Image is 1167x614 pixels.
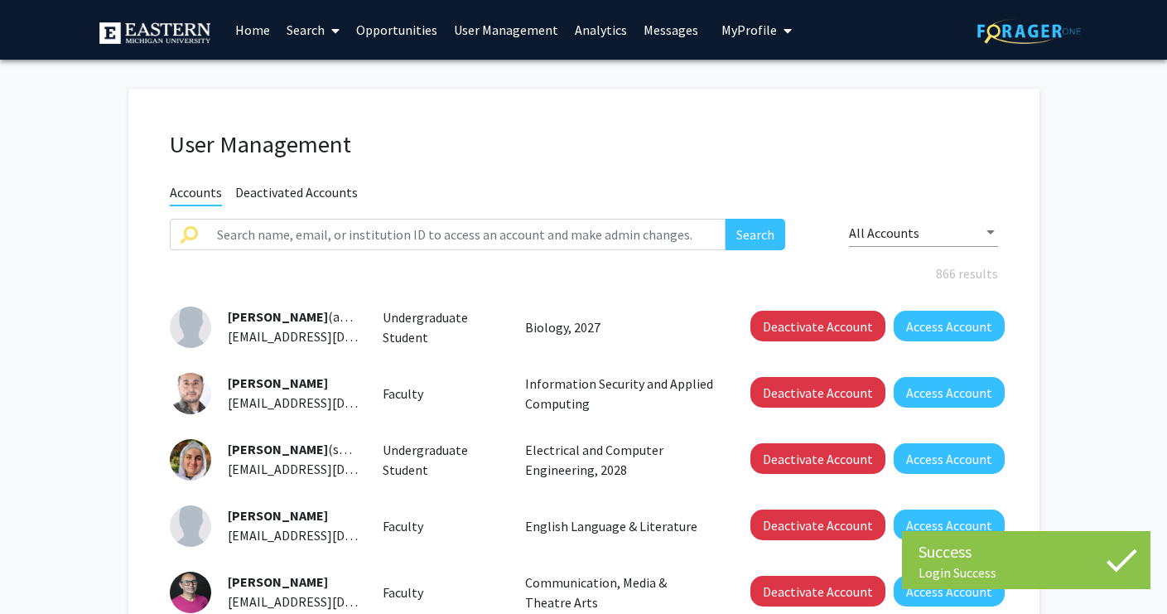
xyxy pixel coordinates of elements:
[227,1,278,59] a: Home
[919,539,1134,564] div: Success
[228,328,430,345] span: [EMAIL_ADDRESS][DOMAIN_NAME]
[750,510,885,540] button: Deactivate Account
[750,377,885,408] button: Deactivate Account
[207,219,726,250] input: Search name, email, or institution ID to access an account and make admin changes.
[170,505,211,547] img: Profile Picture
[170,373,211,414] img: Profile Picture
[235,184,358,205] span: Deactivated Accounts
[228,527,430,544] span: [EMAIL_ADDRESS][DOMAIN_NAME]
[228,394,430,411] span: [EMAIL_ADDRESS][DOMAIN_NAME]
[370,583,513,602] div: Faculty
[370,440,513,480] div: Undergraduate Student
[894,377,1005,408] button: Access Account
[170,184,222,206] span: Accounts
[525,440,714,480] p: Electrical and Computer Engineering, 2028
[567,1,635,59] a: Analytics
[525,374,714,413] p: Information Security and Applied Computing
[750,443,885,474] button: Deactivate Account
[170,307,211,348] img: Profile Picture
[894,510,1005,540] button: Access Account
[370,516,513,536] div: Faculty
[228,308,328,325] span: [PERSON_NAME]
[849,225,919,241] span: All Accounts
[228,573,328,590] span: [PERSON_NAME]
[525,573,714,612] p: Communication, Media & Theatre Arts
[750,311,885,341] button: Deactivate Account
[228,461,430,477] span: [EMAIL_ADDRESS][DOMAIN_NAME]
[278,1,348,59] a: Search
[750,576,885,607] button: Deactivate Account
[228,441,328,457] span: [PERSON_NAME]
[721,22,777,38] span: My Profile
[99,22,211,44] img: Eastern Michigan University Logo
[170,572,211,613] img: Profile Picture
[525,317,714,337] p: Biology, 2027
[228,308,391,325] span: (aabbas14)
[894,311,1005,341] button: Access Account
[228,593,430,610] span: [EMAIL_ADDRESS][DOMAIN_NAME]
[919,564,1134,581] div: Login Success
[157,263,1010,283] div: 866 results
[525,516,714,536] p: English Language & Literature
[228,507,328,524] span: [PERSON_NAME]
[977,18,1081,44] img: ForagerOne Logo
[370,384,513,404] div: Faculty
[894,443,1005,474] button: Access Account
[228,441,385,457] span: (sabuzir1)
[170,439,211,481] img: Profile Picture
[894,576,1005,607] button: Access Account
[170,130,998,159] h1: User Management
[370,307,513,347] div: Undergraduate Student
[446,1,567,59] a: User Management
[726,219,785,250] button: Search
[348,1,446,59] a: Opportunities
[228,375,328,391] span: [PERSON_NAME]
[635,1,706,59] a: Messages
